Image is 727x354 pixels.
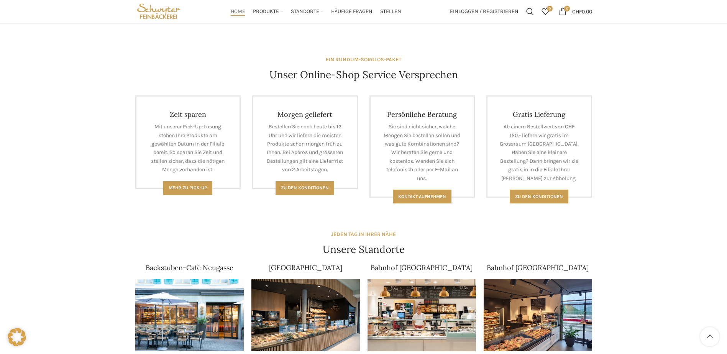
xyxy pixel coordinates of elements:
[538,4,553,19] div: Meine Wunschliste
[265,110,345,119] h4: Morgen geliefert
[169,185,207,190] span: Mehr zu Pick-Up
[522,4,538,19] a: Suchen
[382,123,463,183] p: Sie sind nicht sicher, welche Mengen Sie bestellen sollen und was gute Kombinationen sind? Wir be...
[499,123,579,183] p: Ab einem Bestellwert von CHF 150.- liefern wir gratis im Grossraum [GEOGRAPHIC_DATA]. Haben Sie e...
[450,9,519,14] span: Einloggen / Registrieren
[555,4,596,19] a: 0 CHF0.00
[515,194,563,199] span: Zu den konditionen
[331,8,373,15] span: Häufige Fragen
[393,190,451,203] a: Kontakt aufnehmen
[323,243,405,256] h4: Unsere Standorte
[269,263,342,272] a: [GEOGRAPHIC_DATA]
[331,4,373,19] a: Häufige Fragen
[380,4,401,19] a: Stellen
[510,190,568,203] a: Zu den konditionen
[163,181,212,195] a: Mehr zu Pick-Up
[231,8,245,15] span: Home
[231,4,245,19] a: Home
[291,4,323,19] a: Standorte
[265,123,345,174] p: Bestellen Sie noch heute bis 12 Uhr und wir liefern die meisten Produkte schon morgen früh zu Ihn...
[331,230,396,239] div: JEDEN TAG IN IHRER NÄHE
[146,263,233,272] a: Backstuben-Café Neugasse
[291,8,319,15] span: Standorte
[380,8,401,15] span: Stellen
[446,4,522,19] a: Einloggen / Registrieren
[276,181,334,195] a: Zu den Konditionen
[253,8,279,15] span: Produkte
[269,68,458,82] h4: Unser Online-Shop Service Versprechen
[186,4,446,19] div: Main navigation
[148,123,228,174] p: Mit unserer Pick-Up-Lösung stehen Ihre Produkte am gewählten Datum in der Filiale bereit. So spar...
[148,110,228,119] h4: Zeit sparen
[253,4,283,19] a: Produkte
[547,6,553,11] span: 0
[135,8,182,14] a: Site logo
[382,110,463,119] h4: Persönliche Beratung
[564,6,570,11] span: 0
[487,263,589,272] a: Bahnhof [GEOGRAPHIC_DATA]
[700,327,719,346] a: Scroll to top button
[371,263,473,272] a: Bahnhof [GEOGRAPHIC_DATA]
[572,8,582,15] span: CHF
[398,194,446,199] span: Kontakt aufnehmen
[538,4,553,19] a: 0
[326,56,401,63] strong: EIN RUNDUM-SORGLOS-PAKET
[572,8,592,15] bdi: 0.00
[499,110,579,119] h4: Gratis Lieferung
[281,185,329,190] span: Zu den Konditionen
